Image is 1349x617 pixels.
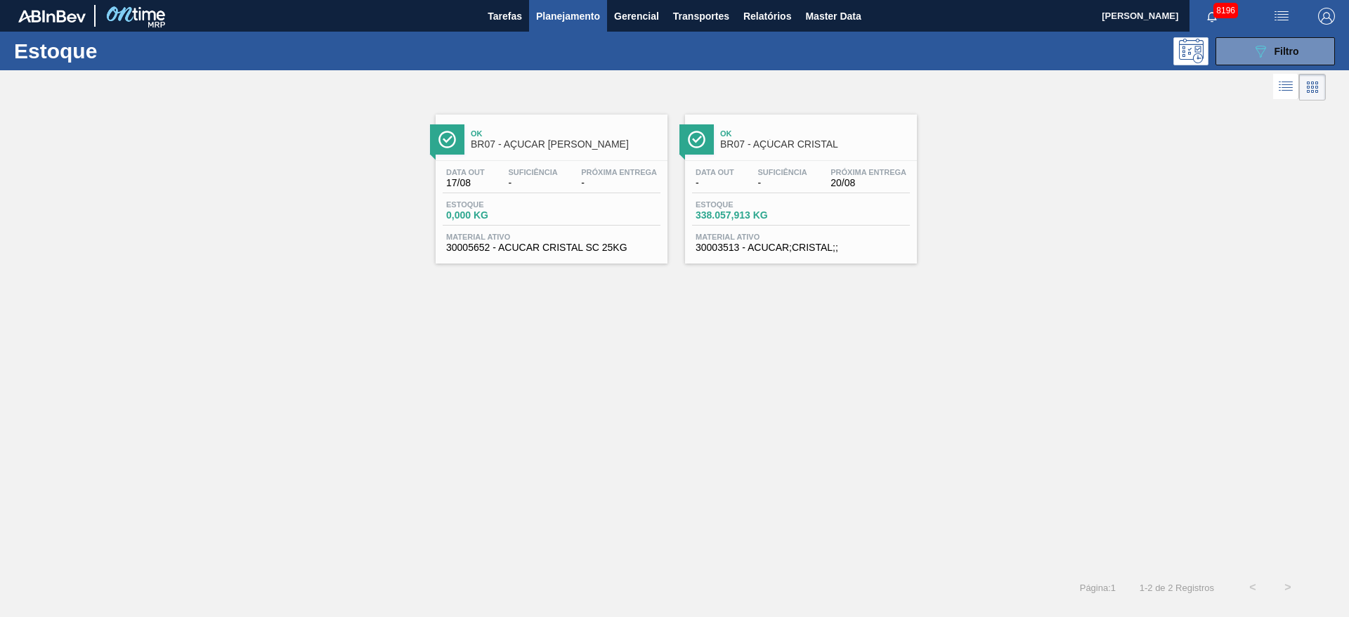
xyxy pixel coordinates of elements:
span: BR07 - AÇÚCAR CRISTAL [720,139,910,150]
span: 338.057,913 KG [696,210,794,221]
button: < [1235,570,1270,605]
span: Material ativo [446,233,657,241]
span: Data out [446,168,485,176]
span: 30003513 - ACUCAR;CRISTAL;; [696,242,906,253]
span: Master Data [805,8,861,25]
button: Notificações [1190,6,1234,26]
span: Tarefas [488,8,522,25]
div: Visão em Lista [1273,74,1299,100]
span: - [508,178,557,188]
img: Logout [1318,8,1335,25]
h1: Estoque [14,43,224,59]
a: ÍconeOkBR07 - AÇÚCAR CRISTALData out-Suficiência-Próxima Entrega20/08Estoque338.057,913 KGMateria... [674,104,924,264]
span: Material ativo [696,233,906,241]
span: 20/08 [830,178,906,188]
div: Visão em Cards [1299,74,1326,100]
span: Suficiência [757,168,807,176]
span: Página : 1 [1080,583,1116,593]
button: > [1270,570,1305,605]
span: - [757,178,807,188]
span: 0,000 KG [446,210,545,221]
span: BR07 - AÇUCAR EM SACO [471,139,660,150]
span: 17/08 [446,178,485,188]
button: Filtro [1216,37,1335,65]
span: Data out [696,168,734,176]
span: Filtro [1275,46,1299,57]
img: Ícone [438,131,456,148]
span: Ok [471,129,660,138]
span: Próxima Entrega [830,168,906,176]
div: Pogramando: nenhum usuário selecionado [1173,37,1208,65]
span: Transportes [673,8,729,25]
span: Próxima Entrega [581,168,657,176]
span: Estoque [446,200,545,209]
span: Gerencial [614,8,659,25]
img: userActions [1273,8,1290,25]
img: Ícone [688,131,705,148]
img: TNhmsLtSVTkK8tSr43FrP2fwEKptu5GPRR3wAAAABJRU5ErkJggg== [18,10,86,22]
span: Ok [720,129,910,138]
span: - [581,178,657,188]
span: 1 - 2 de 2 Registros [1137,583,1214,593]
span: Planejamento [536,8,600,25]
span: 8196 [1213,3,1238,18]
a: ÍconeOkBR07 - AÇUCAR [PERSON_NAME]Data out17/08Suficiência-Próxima Entrega-Estoque0,000 KGMateria... [425,104,674,264]
span: Estoque [696,200,794,209]
span: Relatórios [743,8,791,25]
span: Suficiência [508,168,557,176]
span: 30005652 - ACUCAR CRISTAL SC 25KG [446,242,657,253]
span: - [696,178,734,188]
